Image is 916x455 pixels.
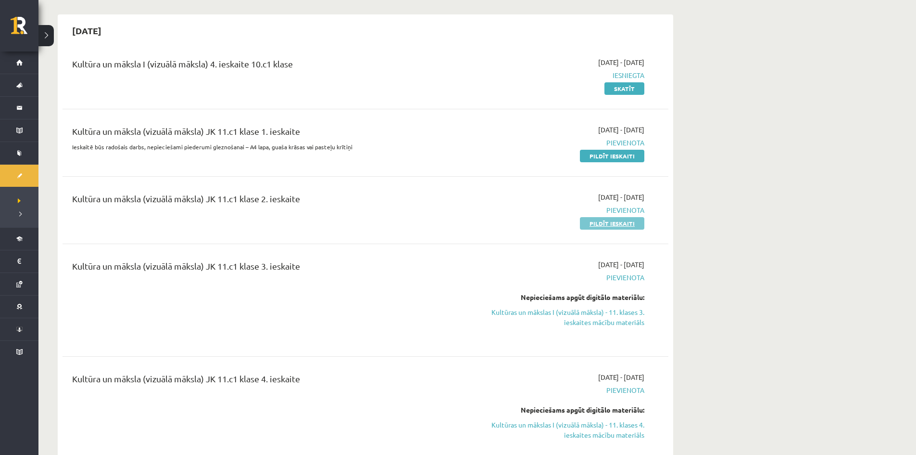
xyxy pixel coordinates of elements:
[72,192,449,210] div: Kultūra un māksla (vizuālā māksla) JK 11.c1 klase 2. ieskaite
[72,57,449,75] div: Kultūra un māksla I (vizuālā māksla) 4. ieskaite 10.c1 klase
[72,125,449,143] div: Kultūra un māksla (vizuālā māksla) JK 11.c1 klase 1. ieskaite
[580,150,644,162] a: Pildīt ieskaiti
[598,372,644,382] span: [DATE] - [DATE]
[463,273,644,283] span: Pievienota
[598,125,644,135] span: [DATE] - [DATE]
[72,372,449,390] div: Kultūra un māksla (vizuālā māksla) JK 11.c1 klase 4. ieskaite
[463,205,644,215] span: Pievienota
[463,307,644,327] a: Kultūras un mākslas I (vizuālā māksla) - 11. klases 3. ieskaites mācību materiāls
[72,143,449,151] p: Ieskaitē būs radošais darbs, nepieciešami piederumi gleznošanai – A4 lapa, guaša krāsas vai paste...
[463,70,644,80] span: Iesniegta
[580,217,644,230] a: Pildīt ieskaiti
[463,405,644,415] div: Nepieciešams apgūt digitālo materiālu:
[463,385,644,395] span: Pievienota
[72,260,449,277] div: Kultūra un māksla (vizuālā māksla) JK 11.c1 klase 3. ieskaite
[598,57,644,67] span: [DATE] - [DATE]
[463,138,644,148] span: Pievienota
[463,292,644,302] div: Nepieciešams apgūt digitālo materiālu:
[463,420,644,440] a: Kultūras un mākslas I (vizuālā māksla) - 11. klases 4. ieskaites mācību materiāls
[604,82,644,95] a: Skatīt
[11,17,38,41] a: Rīgas 1. Tālmācības vidusskola
[598,260,644,270] span: [DATE] - [DATE]
[598,192,644,202] span: [DATE] - [DATE]
[63,19,111,42] h2: [DATE]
